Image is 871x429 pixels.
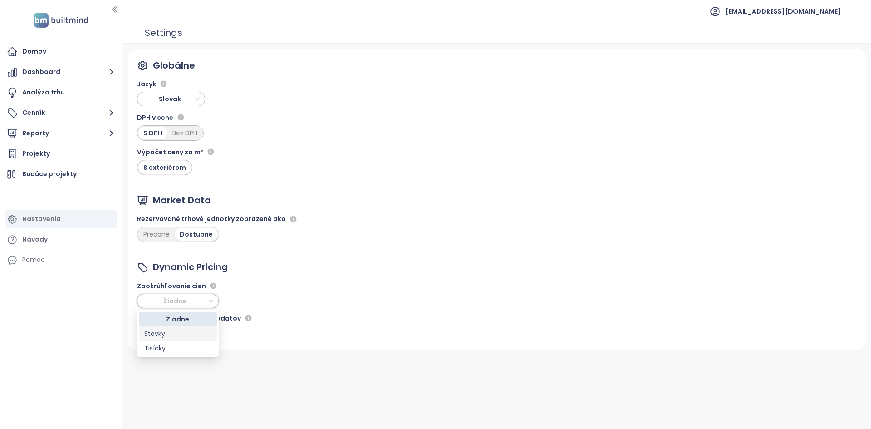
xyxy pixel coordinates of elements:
[139,312,217,326] div: Žiadne
[175,228,218,241] div: Dostupné
[139,326,217,341] div: Stovky
[5,145,117,163] a: Projekty
[22,148,50,159] div: Projekty
[167,127,202,139] div: Bez DPH
[138,228,175,241] div: Predané
[145,24,182,42] div: Settings
[22,213,61,225] div: Nastavenia
[140,294,213,308] span: Žiadne
[5,210,117,228] a: Nastavenia
[153,59,195,73] div: Globálne
[137,281,254,291] div: Zaokrúhľovanie cien
[137,112,216,123] div: DPH v cene
[22,87,65,98] div: Analýza trhu
[22,254,45,266] div: Pomoc
[153,260,228,274] div: Dynamic Pricing
[5,165,117,183] a: Budúce projekty
[140,92,204,106] span: Slovak
[31,11,91,30] img: logo
[144,343,211,353] div: Tisícky
[5,124,117,143] button: Reporty
[144,314,211,324] div: Žiadne
[138,127,167,139] div: S DPH
[5,251,117,269] div: Pomoc
[5,63,117,81] button: Dashboard
[138,161,191,174] div: S exteriérom
[137,213,299,224] div: Rezervované trhové jednotky zobrazené ako
[5,84,117,102] a: Analýza trhu
[153,193,211,207] div: Market Data
[137,79,216,89] div: Jazyk
[5,104,117,122] button: Cenník
[22,234,48,245] div: Návody
[22,46,46,57] div: Domov
[5,231,117,249] a: Návody
[144,329,211,339] div: Stovky
[137,147,216,158] div: Výpočet ceny za m²
[5,43,117,61] a: Domov
[139,341,217,355] div: Tisícky
[22,168,77,180] div: Budúce projekty
[725,0,841,22] span: [EMAIL_ADDRESS][DOMAIN_NAME]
